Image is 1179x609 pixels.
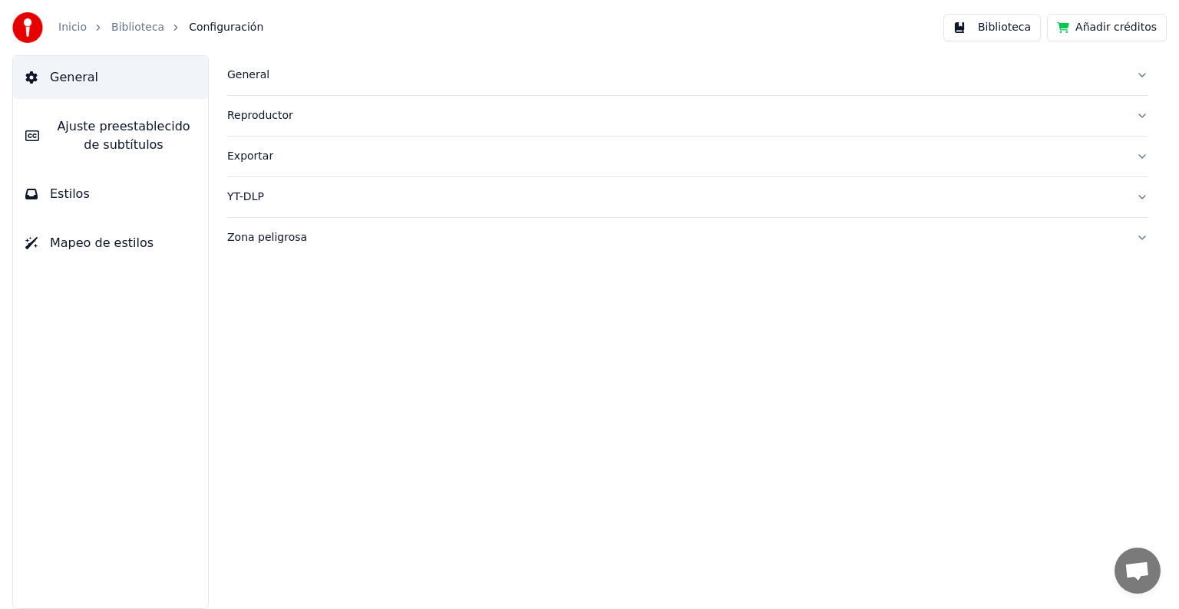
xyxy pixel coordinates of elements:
div: YT-DLP [227,189,1124,205]
span: Estilos [50,185,90,203]
span: General [50,68,98,87]
span: Configuración [189,20,263,35]
div: Zona peligrosa [227,230,1124,245]
a: Biblioteca [111,20,164,35]
button: General [227,55,1148,95]
span: Ajuste preestablecido de subtítulos [51,117,196,154]
nav: breadcrumb [58,20,263,35]
button: Reproductor [227,96,1148,136]
button: Ajuste preestablecido de subtítulos [13,105,208,166]
span: Mapeo de estilos [50,234,154,252]
button: Estilos [13,173,208,216]
button: Zona peligrosa [227,218,1148,258]
button: Exportar [227,137,1148,176]
div: Reproductor [227,108,1124,123]
button: YT-DLP [227,177,1148,217]
div: General [227,67,1124,83]
img: youka [12,12,43,43]
button: General [13,56,208,99]
button: Mapeo de estilos [13,222,208,265]
a: Inicio [58,20,87,35]
a: Chat abierto [1115,548,1161,594]
button: Añadir créditos [1047,14,1167,41]
div: Exportar [227,149,1124,164]
button: Biblioteca [943,14,1041,41]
